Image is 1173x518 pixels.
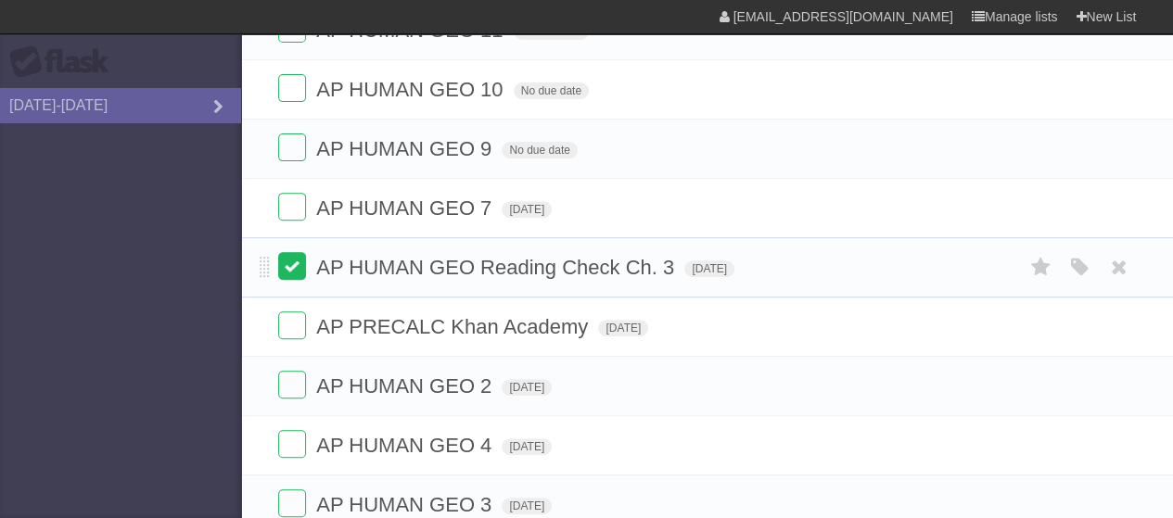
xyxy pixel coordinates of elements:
[502,201,552,218] span: [DATE]
[316,493,496,516] span: AP HUMAN GEO 3
[278,430,306,458] label: Done
[316,256,679,279] span: AP HUMAN GEO Reading Check Ch. 3
[316,374,496,398] span: AP HUMAN GEO 2
[502,498,552,514] span: [DATE]
[684,260,734,277] span: [DATE]
[278,371,306,398] label: Done
[278,74,306,102] label: Done
[316,78,507,101] span: AP HUMAN GEO 10
[316,137,496,160] span: AP HUMAN GEO 9
[1023,252,1058,283] label: Star task
[278,133,306,161] label: Done
[502,438,552,455] span: [DATE]
[9,45,121,79] div: Flask
[278,311,306,339] label: Done
[502,379,552,396] span: [DATE]
[278,489,306,517] label: Done
[514,82,589,99] span: No due date
[502,142,577,158] span: No due date
[278,252,306,280] label: Done
[316,315,593,338] span: AP PRECALC Khan Academy
[278,193,306,221] label: Done
[598,320,648,336] span: [DATE]
[316,196,496,220] span: AP HUMAN GEO 7
[316,434,496,457] span: AP HUMAN GEO 4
